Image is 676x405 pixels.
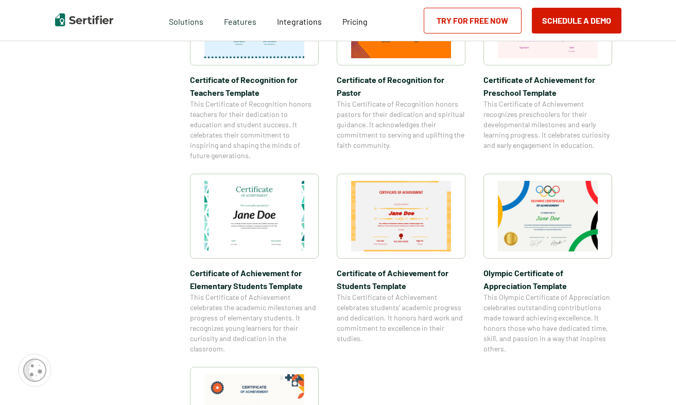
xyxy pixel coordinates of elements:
span: Certificate of Achievement for Preschool Template [483,73,612,99]
span: Pricing [342,16,368,26]
iframe: Chat Widget [625,356,676,405]
img: Cookie Popup Icon [23,359,46,382]
span: This Certificate of Achievement celebrates students’ academic progress and dedication. It honors ... [337,292,465,344]
span: This Certificate of Recognition honors pastors for their dedication and spiritual guidance. It ac... [337,99,465,150]
span: This Certificate of Recognition honors teachers for their dedication to education and student suc... [190,99,319,161]
a: Olympic Certificate of Appreciation​ TemplateOlympic Certificate of Appreciation​ TemplateThis Ol... [483,174,612,354]
span: Features [224,14,256,27]
span: This Certificate of Achievement celebrates the academic milestones and progress of elementary stu... [190,292,319,354]
a: Pricing [342,14,368,27]
span: Integrations [277,16,322,26]
img: Olympic Certificate of Appreciation​ Template [498,181,598,251]
a: Try for Free Now [424,8,522,33]
span: Certificate of Achievement for Elementary Students Template [190,266,319,292]
button: Schedule a Demo [532,8,621,33]
img: Certificate of Achievement for Students Template [351,181,451,251]
span: Certificate of Achievement for Students Template [337,266,465,292]
span: This Certificate of Achievement recognizes preschoolers for their developmental milestones and ea... [483,99,612,150]
span: Certificate of Recognition for Teachers Template [190,73,319,99]
a: Certificate of Achievement for Students TemplateCertificate of Achievement for Students TemplateT... [337,174,465,354]
span: This Olympic Certificate of Appreciation celebrates outstanding contributions made toward achievi... [483,292,612,354]
span: Certificate of Recognition for Pastor [337,73,465,99]
a: Integrations [277,14,322,27]
span: Solutions [169,14,203,27]
span: Olympic Certificate of Appreciation​ Template [483,266,612,292]
a: Certificate of Achievement for Elementary Students TemplateCertificate of Achievement for Element... [190,174,319,354]
img: Sertifier | Digital Credentialing Platform [55,13,113,26]
img: Certificate of Achievement for Elementary Students Template [204,181,304,251]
